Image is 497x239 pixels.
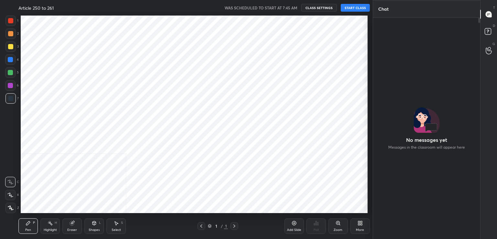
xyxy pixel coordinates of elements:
div: More [356,228,364,232]
div: Highlight [44,228,57,232]
h5: WAS SCHEDULED TO START AT 7:45 AM [225,5,297,11]
div: 6 [5,80,19,91]
p: D [493,23,495,28]
div: H [55,221,57,224]
div: 4 [5,54,19,65]
div: S [121,221,123,224]
button: CLASS SETTINGS [301,4,337,12]
div: 1 [6,16,18,26]
div: X [5,190,19,200]
div: 1 [213,224,219,228]
div: 7 [6,93,19,104]
div: 3 [6,41,19,52]
div: / [221,224,223,228]
p: Chat [373,0,394,17]
div: Zoom [334,228,342,232]
div: 1 [224,223,228,229]
div: Eraser [67,228,77,232]
div: 5 [5,67,19,78]
div: L [99,221,101,224]
div: 2 [6,28,19,39]
button: START CLASS [341,4,370,12]
div: Z [6,203,19,213]
div: Shapes [89,228,100,232]
div: Pen [25,228,31,232]
p: T [493,5,495,10]
div: P [33,221,35,224]
div: Select [112,228,121,232]
h4: Article 250 to 261 [18,5,54,11]
div: C [5,177,19,187]
div: Add Slide [287,228,301,232]
p: G [492,41,495,46]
